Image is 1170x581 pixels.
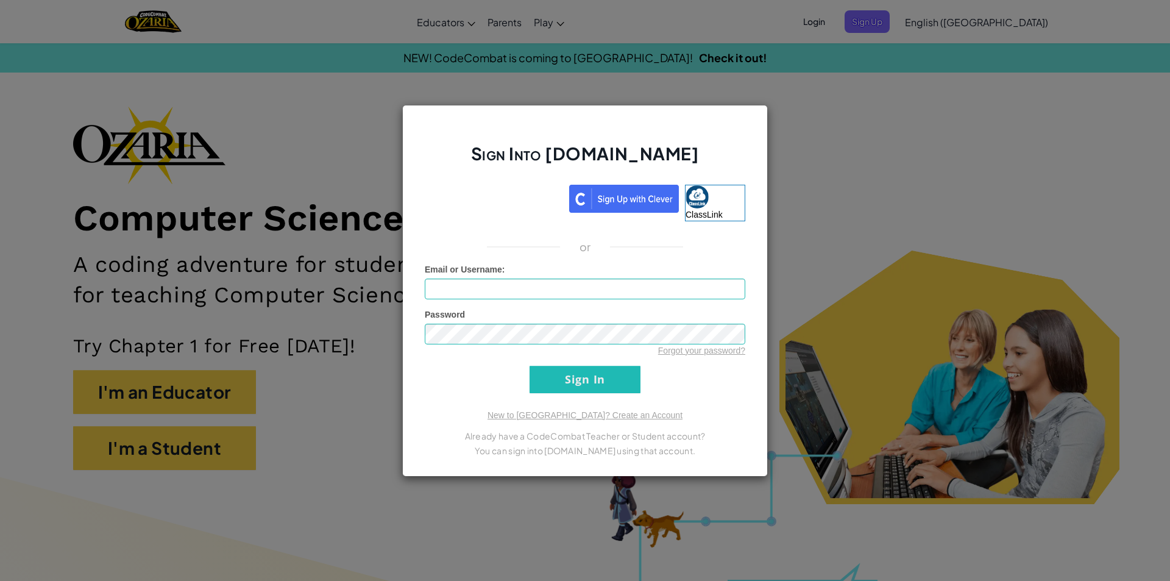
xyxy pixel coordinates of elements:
[419,184,569,210] iframe: Sign in with Google Button
[425,310,465,319] span: Password
[487,410,682,420] a: New to [GEOGRAPHIC_DATA]? Create an Account
[425,443,745,458] p: You can sign into [DOMAIN_NAME] using that account.
[686,210,723,219] span: ClassLink
[425,263,505,276] label: :
[425,429,745,443] p: Already have a CodeCombat Teacher or Student account?
[425,265,502,274] span: Email or Username
[686,185,709,209] img: classlink-logo-small.png
[425,142,745,177] h2: Sign Into [DOMAIN_NAME]
[569,185,679,213] img: clever_sso_button@2x.png
[530,366,640,393] input: Sign In
[580,240,591,254] p: or
[658,346,745,355] a: Forgot your password?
